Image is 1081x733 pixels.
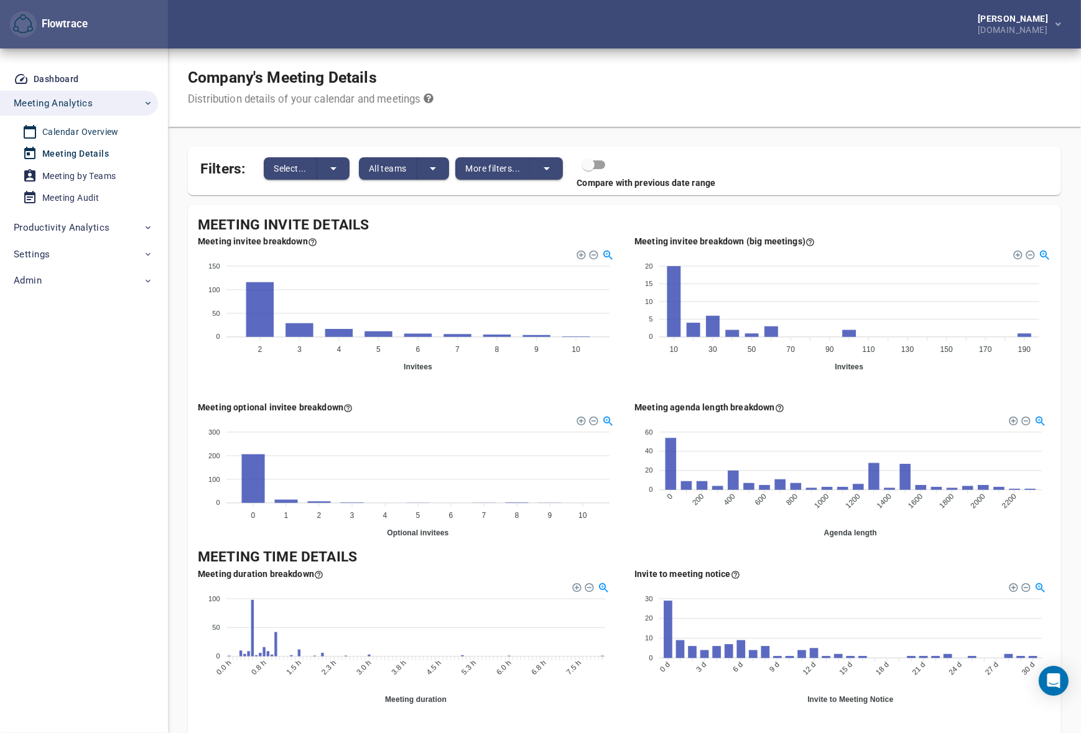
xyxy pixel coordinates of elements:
[812,492,830,510] tspan: 1000
[42,190,99,206] div: Meeting Audit
[208,262,220,270] tspan: 150
[42,124,119,140] div: Calendar Overview
[534,345,539,354] tspan: 9
[1008,415,1017,424] div: Zoom In
[188,177,1051,189] div: Compare with previous date range
[495,345,499,354] tspan: 8
[284,511,289,520] tspan: 1
[1021,415,1029,424] div: Zoom Out
[649,315,652,323] tspan: 5
[978,14,1053,23] div: [PERSON_NAME]
[634,235,815,247] div: Here you see how many meetings you organize per number of invitees (for meetings with 500 or less...
[901,345,914,354] tspan: 130
[602,415,613,425] div: Selection Zoom
[465,161,520,176] span: More filters...
[825,345,834,354] tspan: 90
[425,658,443,676] tspan: 4.5 h
[404,363,432,372] text: Invitees
[212,624,220,631] tspan: 50
[784,492,799,507] tspan: 800
[216,333,220,341] tspan: 0
[978,23,1053,34] div: [DOMAIN_NAME]
[768,660,781,674] tspan: 9 d
[801,660,818,677] tspan: 12 d
[14,95,93,111] span: Meeting Analytics
[285,658,303,676] tspan: 1.5 h
[389,658,407,676] tspan: 3.8 h
[1034,581,1044,591] div: Selection Zoom
[455,157,531,180] button: More filters...
[1018,345,1031,354] tspan: 190
[530,658,548,676] tspan: 6.8 h
[911,660,927,677] tspan: 21 d
[188,68,434,87] h1: Company's Meeting Details
[649,654,652,662] tspan: 0
[10,11,37,38] button: Flowtrace
[835,363,863,372] text: Invitees
[320,658,338,676] tspan: 2.3 h
[1020,660,1037,677] tspan: 30 d
[844,492,862,510] tspan: 1200
[383,511,387,520] tspan: 4
[786,345,795,354] tspan: 70
[875,492,893,510] tspan: 1400
[572,345,580,354] tspan: 10
[748,345,756,354] tspan: 50
[455,345,460,354] tspan: 7
[200,153,245,180] span: Filters:
[937,492,955,510] tspan: 1800
[14,219,109,236] span: Productivity Analytics
[14,246,50,262] span: Settings
[578,511,587,520] tspan: 10
[42,168,116,184] div: Meeting by Teams
[753,492,768,507] tspan: 600
[576,415,585,424] div: Zoom In
[634,568,740,580] div: Here you see how many meetings have had advance notice in hours when the invite was sent out
[837,660,854,677] tspan: 15 d
[874,660,891,677] tspan: 18 d
[198,215,1051,236] div: Meeting Invite Details
[906,492,924,510] tspan: 1600
[369,161,407,176] span: All teams
[645,262,653,270] tspan: 20
[198,401,353,413] div: Here you see how many meetings you have with per optional invitees (up to 20 optional invitees).
[42,146,109,162] div: Meeting Details
[257,345,262,354] tspan: 2
[188,92,434,107] div: Distribution details of your calendar and meetings
[588,249,597,258] div: Zoom Out
[10,11,88,38] div: Flowtrace
[690,492,705,507] tspan: 200
[958,11,1071,38] button: [PERSON_NAME][DOMAIN_NAME]
[482,511,486,520] tspan: 7
[494,658,513,676] tspan: 6.0 h
[695,660,708,674] tspan: 3 d
[336,345,341,354] tspan: 4
[670,345,679,354] tspan: 10
[317,511,322,520] tspan: 2
[359,157,450,180] div: split button
[634,401,784,413] div: Meeting agenda length breakdown
[37,17,88,32] div: Flowtrace
[208,428,220,436] tspan: 300
[297,345,302,354] tspan: 3
[208,286,220,293] tspan: 100
[807,695,893,704] text: Invite to Meeting Notice
[947,660,963,677] tspan: 24 d
[14,272,42,288] span: Admin
[385,695,447,704] text: Meeting duration
[588,415,597,424] div: Zoom Out
[359,157,417,180] button: All teams
[455,157,563,180] div: split button
[1038,249,1049,259] div: Selection Zoom
[645,594,653,602] tspan: 30
[862,345,875,354] tspan: 110
[376,345,381,354] tspan: 5
[34,71,79,87] div: Dashboard
[249,658,267,676] tspan: 0.8 h
[645,448,653,455] tspan: 40
[208,476,220,483] tspan: 100
[658,660,672,674] tspan: 0 d
[1034,415,1044,425] div: Selection Zoom
[264,157,350,180] div: split button
[514,511,519,520] tspan: 8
